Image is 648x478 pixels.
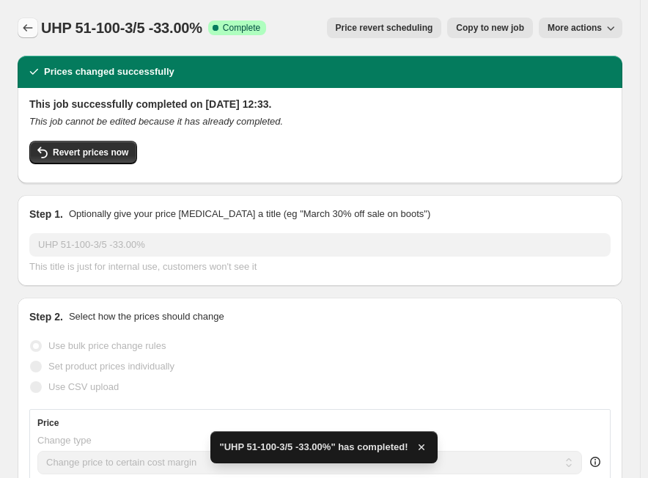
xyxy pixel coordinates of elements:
span: Revert prices now [53,147,128,158]
button: Price revert scheduling [327,18,442,38]
span: Change type [37,435,92,446]
span: Set product prices individually [48,361,174,372]
h2: Step 1. [29,207,63,221]
button: Price change jobs [18,18,38,38]
span: More actions [548,22,602,34]
span: UHP 51-100-3/5 -33.00% [41,20,202,36]
div: help [588,455,603,469]
span: Copy to new job [456,22,524,34]
span: Price revert scheduling [336,22,433,34]
span: Use CSV upload [48,381,119,392]
h3: Price [37,417,59,429]
button: More actions [539,18,622,38]
i: This job cannot be edited because it has already completed. [29,116,283,127]
p: Select how the prices should change [69,309,224,324]
input: 30% off holiday sale [29,233,611,257]
button: Copy to new job [447,18,533,38]
h2: Step 2. [29,309,63,324]
span: "UHP 51-100-3/5 -33.00%" has completed! [219,440,408,455]
span: Use bulk price change rules [48,340,166,351]
p: Optionally give your price [MEDICAL_DATA] a title (eg "March 30% off sale on boots") [69,207,430,221]
h2: Prices changed successfully [44,65,174,79]
button: Revert prices now [29,141,137,164]
span: Complete [223,22,260,34]
span: This title is just for internal use, customers won't see it [29,261,257,272]
h2: This job successfully completed on [DATE] 12:33. [29,97,611,111]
